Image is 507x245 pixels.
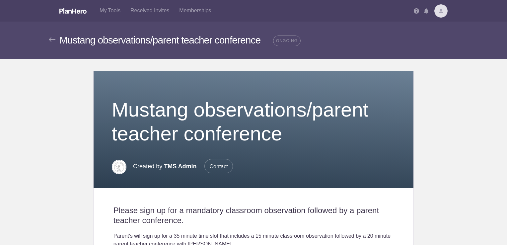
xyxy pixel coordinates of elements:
[112,160,126,174] img: Logo 14
[59,8,87,14] img: Logo white planhero
[49,37,55,42] img: Back arrow gray
[133,159,233,174] p: Created by
[112,98,396,146] h1: Mustang observations/parent teacher conference
[273,36,301,46] span: ONGOING
[59,35,260,45] span: Mustang observations/parent teacher conference
[204,159,233,173] span: Contact
[414,8,419,14] img: Help icon
[424,8,428,14] img: Notifications
[164,163,196,170] span: TMS Admin
[434,4,448,18] img: Davatar
[113,205,394,225] h2: Please sign up for a mandatory classroom observation followed by a parent teacher conference.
